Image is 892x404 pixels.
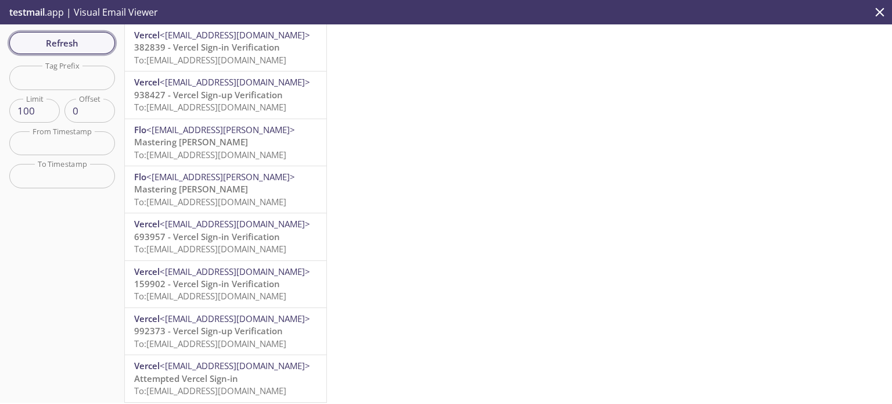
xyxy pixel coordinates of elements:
span: To: [EMAIL_ADDRESS][DOMAIN_NAME] [134,149,286,160]
span: Refresh [19,35,106,51]
span: testmail [9,6,45,19]
span: 992373 - Vercel Sign-up Verification [134,325,283,337]
span: <[EMAIL_ADDRESS][DOMAIN_NAME]> [160,29,310,41]
span: <[EMAIL_ADDRESS][PERSON_NAME]> [146,124,295,135]
span: To: [EMAIL_ADDRESS][DOMAIN_NAME] [134,338,286,349]
span: Flo [134,171,146,183]
div: Vercel<[EMAIL_ADDRESS][DOMAIN_NAME]>382839 - Vercel Sign-in VerificationTo:[EMAIL_ADDRESS][DOMAIN... [125,24,326,71]
span: <[EMAIL_ADDRESS][DOMAIN_NAME]> [160,76,310,88]
span: 159902 - Vercel Sign-in Verification [134,278,280,289]
span: <[EMAIL_ADDRESS][DOMAIN_NAME]> [160,266,310,277]
span: To: [EMAIL_ADDRESS][DOMAIN_NAME] [134,101,286,113]
span: Vercel [134,218,160,230]
div: Vercel<[EMAIL_ADDRESS][DOMAIN_NAME]>Attempted Vercel Sign-inTo:[EMAIL_ADDRESS][DOMAIN_NAME] [125,355,326,402]
div: Flo<[EMAIL_ADDRESS][PERSON_NAME]>Mastering [PERSON_NAME]To:[EMAIL_ADDRESS][DOMAIN_NAME] [125,119,326,166]
div: Vercel<[EMAIL_ADDRESS][DOMAIN_NAME]>938427 - Vercel Sign-up VerificationTo:[EMAIL_ADDRESS][DOMAIN... [125,71,326,118]
span: Vercel [134,76,160,88]
span: 938427 - Vercel Sign-up Verification [134,89,283,101]
div: Flo<[EMAIL_ADDRESS][PERSON_NAME]>Mastering [PERSON_NAME]To:[EMAIL_ADDRESS][DOMAIN_NAME] [125,166,326,213]
span: Vercel [134,360,160,371]
span: Flo [134,124,146,135]
span: <[EMAIL_ADDRESS][DOMAIN_NAME]> [160,313,310,324]
span: To: [EMAIL_ADDRESS][DOMAIN_NAME] [134,54,286,66]
span: Vercel [134,29,160,41]
div: Vercel<[EMAIL_ADDRESS][DOMAIN_NAME]>693957 - Vercel Sign-in VerificationTo:[EMAIL_ADDRESS][DOMAIN... [125,213,326,260]
span: Mastering [PERSON_NAME] [134,136,248,148]
span: Vercel [134,313,160,324]
span: To: [EMAIL_ADDRESS][DOMAIN_NAME] [134,243,286,255]
span: To: [EMAIL_ADDRESS][DOMAIN_NAME] [134,290,286,302]
span: 693957 - Vercel Sign-in Verification [134,231,280,242]
span: To: [EMAIL_ADDRESS][DOMAIN_NAME] [134,385,286,396]
button: Refresh [9,32,115,54]
span: <[EMAIL_ADDRESS][DOMAIN_NAME]> [160,360,310,371]
span: To: [EMAIL_ADDRESS][DOMAIN_NAME] [134,196,286,208]
span: Mastering [PERSON_NAME] [134,183,248,195]
div: Vercel<[EMAIL_ADDRESS][DOMAIN_NAME]>159902 - Vercel Sign-in VerificationTo:[EMAIL_ADDRESS][DOMAIN... [125,261,326,308]
span: <[EMAIL_ADDRESS][PERSON_NAME]> [146,171,295,183]
div: Vercel<[EMAIL_ADDRESS][DOMAIN_NAME]>992373 - Vercel Sign-up VerificationTo:[EMAIL_ADDRESS][DOMAIN... [125,308,326,355]
span: Attempted Vercel Sign-in [134,373,238,384]
span: Vercel [134,266,160,277]
span: 382839 - Vercel Sign-in Verification [134,41,280,53]
span: <[EMAIL_ADDRESS][DOMAIN_NAME]> [160,218,310,230]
